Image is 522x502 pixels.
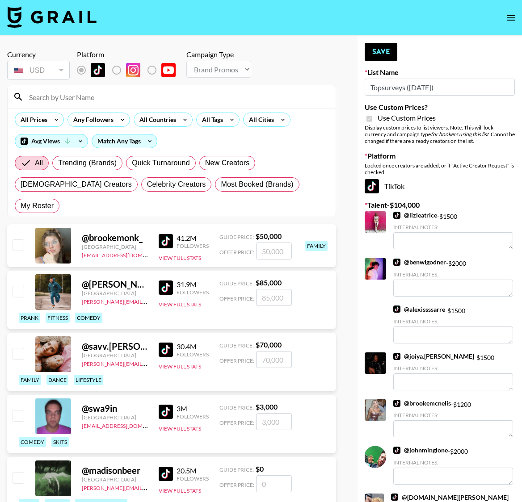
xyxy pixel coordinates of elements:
[82,250,172,259] a: [EMAIL_ADDRESS][DOMAIN_NAME]
[51,437,69,447] div: skits
[82,232,148,243] div: @ brookemonk_
[15,113,49,126] div: All Prices
[393,352,513,390] div: - $ 1500
[82,359,214,367] a: [PERSON_NAME][EMAIL_ADDRESS][DOMAIN_NAME]
[365,151,515,160] label: Platform
[393,399,451,407] a: @brookemcnelis
[393,305,513,343] div: - $ 1500
[393,211,437,219] a: @lizleatrice
[24,90,330,104] input: Search by User Name
[256,278,282,287] strong: $ 85,000
[177,234,209,243] div: 41.2M
[256,402,278,411] strong: $ 3,000
[82,414,148,421] div: [GEOGRAPHIC_DATA]
[21,201,54,211] span: My Roster
[219,481,254,488] span: Offer Price:
[159,234,173,248] img: TikTok
[177,413,209,420] div: Followers
[82,279,148,290] div: @ [PERSON_NAME].[PERSON_NAME]
[91,63,105,77] img: TikTok
[219,280,254,287] span: Guide Price:
[365,124,515,144] div: Display custom prices to list viewers. Note: This will lock currency and campaign type . Cannot b...
[393,305,400,313] img: TikTok
[159,280,173,295] img: TikTok
[393,318,513,325] div: Internal Notes:
[92,134,157,148] div: Match Any Tags
[177,404,209,413] div: 3M
[177,280,209,289] div: 31.9M
[221,179,293,190] span: Most Booked (Brands)
[159,487,201,494] button: View Full Stats
[393,211,513,249] div: - $ 1500
[15,134,88,148] div: Avg Views
[256,475,292,492] input: 0
[177,289,209,296] div: Followers
[365,201,515,209] label: Talent - $ 104,000
[365,179,515,193] div: TikTok
[393,258,513,296] div: - $ 2000
[393,353,400,360] img: TikTok
[46,375,68,385] div: dance
[7,6,97,28] img: Grail Talent
[21,179,132,190] span: [DEMOGRAPHIC_DATA] Creators
[219,249,254,255] span: Offer Price:
[126,63,140,77] img: Instagram
[365,179,379,193] img: TikTok
[159,405,173,419] img: TikTok
[159,467,173,481] img: TikTok
[159,343,173,357] img: TikTok
[177,351,209,358] div: Followers
[256,351,292,368] input: 70,000
[177,475,209,482] div: Followers
[256,232,282,240] strong: $ 50,000
[219,466,254,473] span: Guide Price:
[219,404,254,411] span: Guide Price:
[219,295,254,302] span: Offer Price:
[391,494,398,501] img: TikTok
[393,224,513,230] div: Internal Notes:
[147,179,206,190] span: Celebrity Creators
[219,419,254,426] span: Offer Price:
[134,113,178,126] div: All Countries
[77,61,183,79] div: List locked to TikTok.
[132,158,190,168] span: Quick Turnaround
[186,50,251,59] div: Campaign Type
[431,131,488,138] em: for bookers using this list
[177,342,209,351] div: 30.4M
[219,342,254,349] span: Guide Price:
[9,63,68,78] div: USD
[177,466,209,475] div: 20.5M
[365,162,515,176] div: Locked once creators are added, or if "Active Creator Request" is checked.
[197,113,225,126] div: All Tags
[365,43,397,61] button: Save
[82,290,148,297] div: [GEOGRAPHIC_DATA]
[393,212,400,219] img: TikTok
[161,63,176,77] img: YouTube
[393,305,445,314] a: @alexissssarre
[75,313,102,323] div: comedy
[82,297,214,305] a: [PERSON_NAME][EMAIL_ADDRESS][DOMAIN_NAME]
[46,313,70,323] div: fitness
[159,255,201,261] button: View Full Stats
[82,403,148,414] div: @ swa9in
[393,258,446,266] a: @benwigodner
[82,421,172,429] a: [EMAIL_ADDRESS][DOMAIN_NAME]
[393,259,400,266] img: TikTok
[391,494,509,502] a: @[DOMAIN_NAME][PERSON_NAME]
[393,446,448,454] a: @johnmingione
[256,243,292,259] input: 50,000
[365,68,515,77] label: List Name
[393,446,513,484] div: - $ 2000
[19,375,41,385] div: family
[159,425,201,432] button: View Full Stats
[256,464,264,473] strong: $ 0
[68,113,115,126] div: Any Followers
[74,375,103,385] div: lifestyle
[159,301,201,308] button: View Full Stats
[393,271,513,278] div: Internal Notes:
[219,234,254,240] span: Guide Price:
[365,103,515,112] label: Use Custom Prices?
[378,113,436,122] span: Use Custom Prices
[82,341,148,352] div: @ savv.[PERSON_NAME]
[82,465,148,476] div: @ madisonbeer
